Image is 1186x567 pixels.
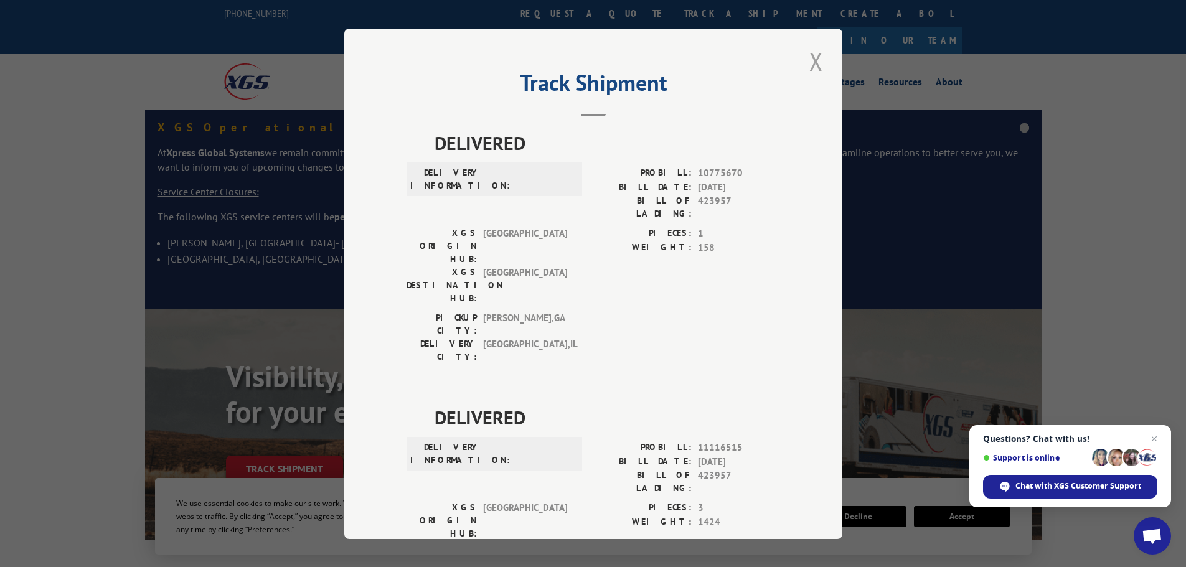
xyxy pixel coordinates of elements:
span: [DATE] [698,454,780,469]
label: PROBILL: [593,441,692,455]
span: [PERSON_NAME] , GA [483,311,567,337]
label: DELIVERY INFORMATION: [410,441,481,467]
span: [GEOGRAPHIC_DATA] [483,501,567,540]
span: Questions? Chat with us! [983,434,1157,444]
label: PROBILL: [593,166,692,180]
label: WEIGHT: [593,515,692,529]
label: WEIGHT: [593,240,692,255]
label: BILL DATE: [593,454,692,469]
span: [GEOGRAPHIC_DATA] [483,266,567,305]
label: XGS ORIGIN HUB: [407,501,477,540]
label: PIECES: [593,501,692,515]
label: BILL DATE: [593,180,692,194]
span: Chat with XGS Customer Support [983,475,1157,499]
span: 1 [698,227,780,241]
label: PIECES: [593,227,692,241]
span: 158 [698,240,780,255]
label: XGS ORIGIN HUB: [407,227,477,266]
label: BILL OF LADING: [593,194,692,220]
label: BILL OF LADING: [593,469,692,495]
span: [GEOGRAPHIC_DATA] , IL [483,337,567,363]
span: Chat with XGS Customer Support [1015,480,1141,492]
span: 3 [698,501,780,515]
span: 11116515 [698,441,780,455]
span: DELIVERED [435,129,780,157]
span: [DATE] [698,180,780,194]
label: PICKUP CITY: [407,311,477,337]
label: XGS DESTINATION HUB: [407,266,477,305]
button: Close modal [806,44,827,78]
span: 10775670 [698,166,780,180]
span: [GEOGRAPHIC_DATA] [483,227,567,266]
a: Open chat [1134,517,1171,555]
span: 423957 [698,469,780,495]
span: 1424 [698,515,780,529]
h2: Track Shipment [407,74,780,98]
span: DELIVERED [435,403,780,431]
label: DELIVERY INFORMATION: [410,166,481,192]
span: 423957 [698,194,780,220]
span: Support is online [983,453,1088,462]
label: DELIVERY CITY: [407,337,477,363]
